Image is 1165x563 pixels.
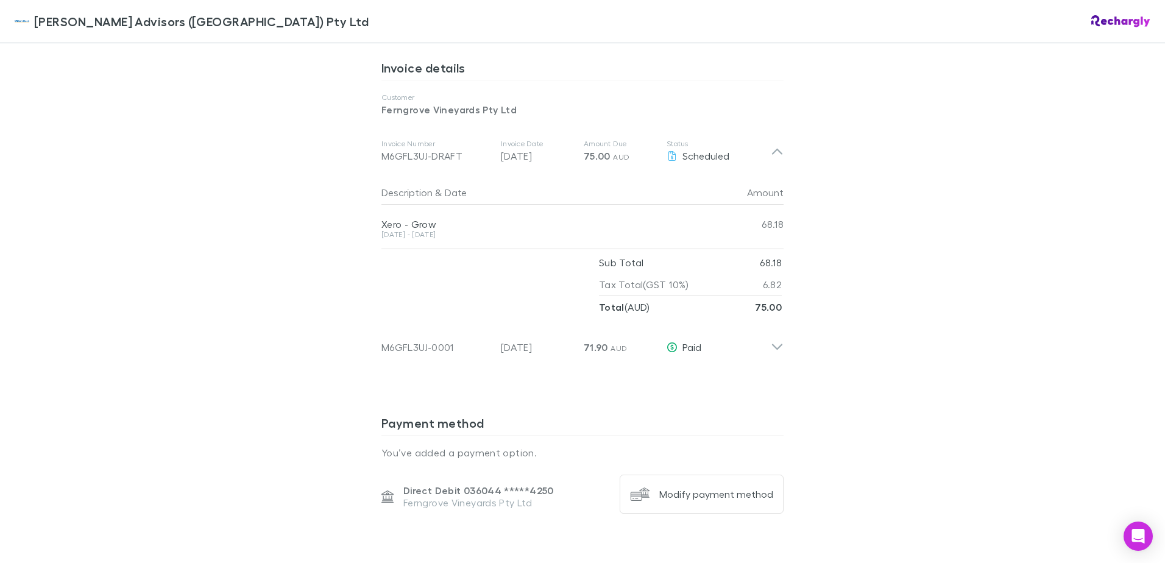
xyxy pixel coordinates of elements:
[682,341,701,353] span: Paid
[611,344,627,353] span: AUD
[501,139,574,149] p: Invoice Date
[667,139,771,149] p: Status
[381,340,491,355] div: M6GFL3UJ-0001
[501,340,574,355] p: [DATE]
[599,301,625,313] strong: Total
[372,318,793,367] div: M6GFL3UJ-0001[DATE]71.90 AUDPaid
[682,150,729,161] span: Scheduled
[613,152,629,161] span: AUD
[501,149,574,163] p: [DATE]
[381,93,784,102] p: Customer
[760,252,782,274] p: 68.18
[763,274,782,296] p: 6.82
[584,341,608,353] span: 71.90
[630,484,650,504] img: Modify payment method's Logo
[381,218,710,230] div: Xero - Grow
[710,205,784,244] div: 68.18
[599,296,650,318] p: ( AUD )
[381,231,710,238] div: [DATE] - [DATE]
[403,497,554,509] p: Ferngrove Vineyards Pty Ltd
[620,475,784,514] button: Modify payment method
[381,60,784,80] h3: Invoice details
[381,445,784,460] p: You’ve added a payment option.
[381,180,433,205] button: Description
[403,484,554,497] p: Direct Debit 036044 ***** 4250
[599,274,689,296] p: Tax Total (GST 10%)
[381,180,706,205] div: &
[381,139,491,149] p: Invoice Number
[1091,15,1150,27] img: Rechargly Logo
[372,127,793,175] div: Invoice NumberM6GFL3UJ-DRAFTInvoice Date[DATE]Amount Due75.00 AUDStatusScheduled
[381,149,491,163] div: M6GFL3UJ-DRAFT
[755,301,782,313] strong: 75.00
[659,488,773,500] div: Modify payment method
[34,12,369,30] span: [PERSON_NAME] Advisors ([GEOGRAPHIC_DATA]) Pty Ltd
[599,252,643,274] p: Sub Total
[584,150,611,162] span: 75.00
[15,14,29,29] img: William Buck Advisors (WA) Pty Ltd's Logo
[445,180,467,205] button: Date
[1124,522,1153,551] div: Open Intercom Messenger
[584,139,657,149] p: Amount Due
[381,416,784,435] h3: Payment method
[381,102,784,117] p: Ferngrove Vineyards Pty Ltd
